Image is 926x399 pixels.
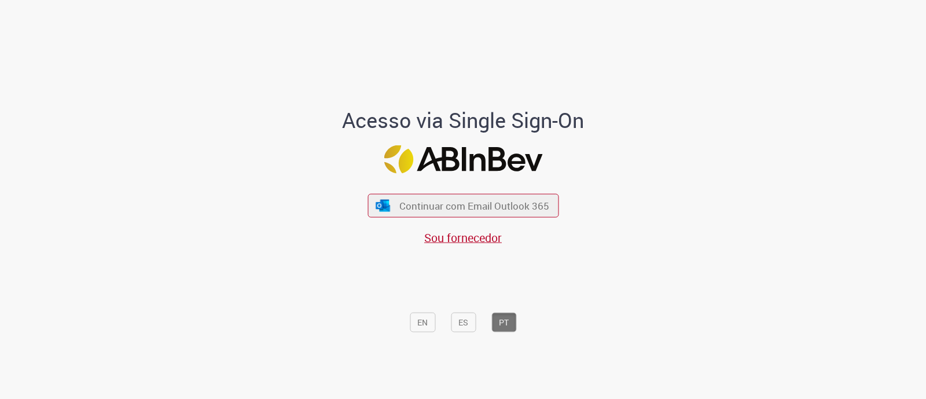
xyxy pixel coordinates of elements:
button: PT [491,312,516,332]
a: Sou fornecedor [424,230,502,246]
img: Logo ABInBev [384,145,542,174]
h1: Acesso via Single Sign-On [303,108,624,131]
button: ES [451,312,476,332]
button: ícone Azure/Microsoft 360 Continuar com Email Outlook 365 [368,194,558,218]
button: EN [410,312,435,332]
span: Continuar com Email Outlook 365 [399,199,549,213]
img: ícone Azure/Microsoft 360 [375,199,391,211]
